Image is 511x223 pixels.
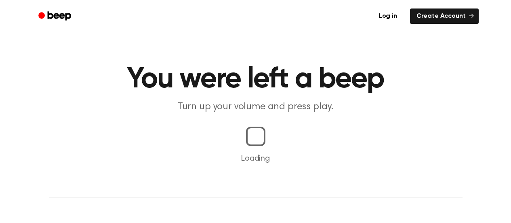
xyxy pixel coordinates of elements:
a: Log in [371,7,405,25]
p: Turn up your volume and press play. [101,100,411,114]
p: Loading [10,153,501,165]
a: Create Account [410,8,479,24]
a: Beep [33,8,78,24]
h1: You were left a beep [49,65,463,94]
